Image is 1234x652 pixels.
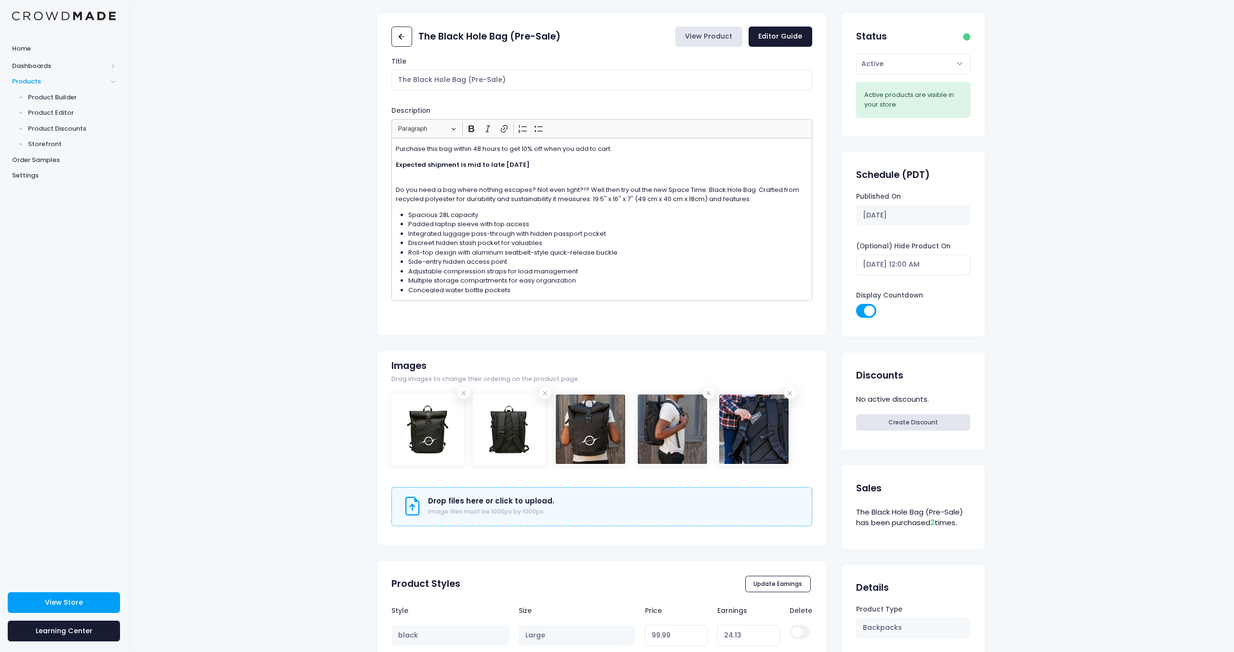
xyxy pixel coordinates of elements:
span: Paragraph [398,123,448,135]
li: Spacious 28L capacity [408,210,808,220]
th: Size [514,601,640,620]
a: View Product [675,27,742,47]
span: Home [12,44,116,54]
label: Display Countdown [856,291,923,300]
label: Published On [856,192,901,202]
label: Description [391,106,430,116]
span: Product Builder [28,93,116,102]
th: Earnings [712,601,785,620]
button: Update Earnings [745,576,811,592]
span: Products [12,77,107,86]
button: Paragraph [394,122,460,136]
h2: Status [856,31,887,42]
span: Dashboards [12,61,107,71]
span: Learning Center [36,626,93,636]
h2: Discounts [856,370,903,381]
label: (Optional) Hide Product On [856,242,951,251]
li: Roll-top design with aluminum seatbelt-style quick-release buckle [408,248,808,258]
li: Adjustable compression straps for load management [408,267,808,276]
li: Side-entry hidden access point [408,257,808,267]
span: Product Discounts [28,124,116,134]
th: Price [640,601,712,620]
span: Drag images to change their ordering on the product page. [391,375,579,384]
label: Title [391,57,406,67]
li: Multiple storage compartments for easy organization [408,276,808,285]
li: Padded laptop sleeve with top access [408,219,808,229]
p: Do you need a bag where nothing escapes? Not even light?!? Well then try out the new Space Time: ... [396,176,808,204]
div: Editor toolbar [391,119,812,138]
h2: Product Styles [391,578,460,589]
a: Create Discount [856,414,970,431]
th: Delete [785,601,812,620]
th: Style [391,601,514,620]
span: Order Samples [12,155,116,165]
span: Storefront [28,139,116,149]
p: Purchase this bag within 48 hours to get 10% off when you add to cart. [396,144,808,154]
span: Image files must be 1000px by 1000px. [428,507,545,516]
strong: Expected shipment is mid to late [DATE] [396,160,530,169]
h2: The Black Hole Bag (Pre-Sale) [418,31,561,42]
h2: Images [391,360,427,371]
h2: Sales [856,483,882,494]
span: Product Editor [28,108,116,118]
h2: Details [856,582,889,593]
li: Concealed water bottle pockets [408,285,808,295]
label: Product Type [856,605,902,614]
span: View Store [45,598,83,607]
span: Settings [12,171,116,180]
li: Integrated luggage pass-through with hidden passport pocket [408,229,808,239]
div: No active discounts. [856,393,970,407]
img: Logo [12,12,116,21]
div: Rich Text Editor, main [391,138,812,300]
div: Active products are visible in your store. [864,90,962,109]
li: Discreet hidden stash pocket for valuables [408,238,808,248]
a: Learning Center [8,621,120,641]
h2: Schedule (PDT) [856,169,930,180]
a: Editor Guide [749,27,812,47]
span: 2 [930,517,935,528]
h3: Drop files here or click to upload. [428,497,554,505]
div: The Black Hole Bag (Pre-Sale) has been purchased times. [856,505,970,530]
a: View Store [8,592,120,613]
